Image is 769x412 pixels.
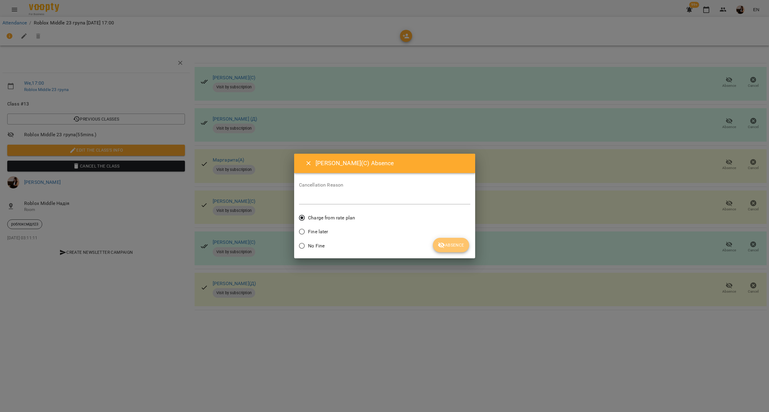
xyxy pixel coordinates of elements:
[299,183,470,187] label: Cancellation Reason
[308,242,325,250] span: No Fine
[438,241,464,249] span: Absence
[433,238,469,252] button: Absence
[308,228,328,235] span: Fine later
[316,159,468,168] h6: [PERSON_NAME](С) Absence
[308,214,355,222] span: Charge from rate plan
[301,156,316,171] button: Close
